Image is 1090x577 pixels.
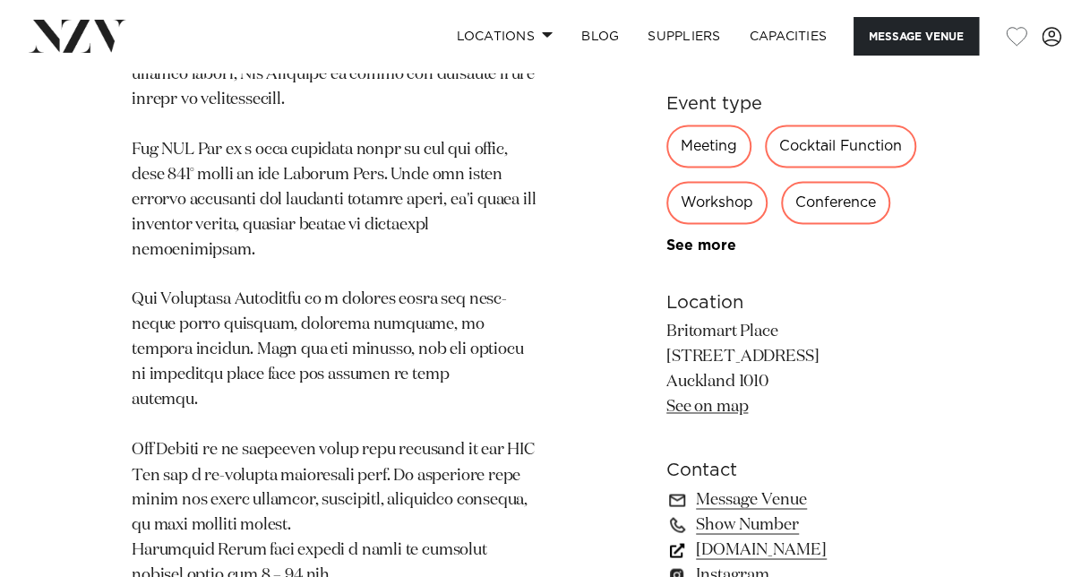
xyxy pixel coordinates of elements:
[666,289,958,316] h6: Location
[666,537,958,562] a: [DOMAIN_NAME]
[666,487,958,512] a: Message Venue
[666,512,958,537] a: Show Number
[666,125,751,168] div: Meeting
[666,456,958,483] h6: Contact
[666,320,958,420] p: Britomart Place [STREET_ADDRESS] Auckland 1010
[735,17,842,56] a: Capacities
[633,17,734,56] a: SUPPLIERS
[29,20,126,52] img: nzv-logo.png
[567,17,633,56] a: BLOG
[666,181,768,224] div: Workshop
[666,399,748,415] a: See on map
[765,125,916,168] div: Cocktail Function
[442,17,567,56] a: Locations
[781,181,890,224] div: Conference
[854,17,979,56] button: Message Venue
[666,90,958,117] h6: Event type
